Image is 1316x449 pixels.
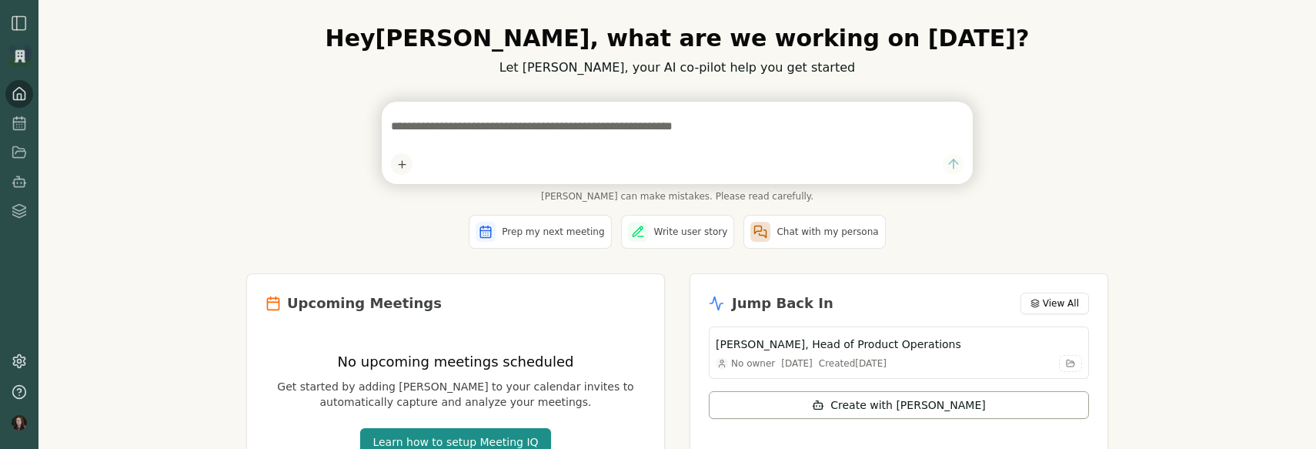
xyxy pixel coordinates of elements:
p: Get started by adding [PERSON_NAME] to your calendar invites to automatically capture and analyze... [266,379,646,410]
button: Open Sidebar [10,14,28,32]
h1: Hey [PERSON_NAME] , what are we working on [DATE]? [246,25,1108,52]
span: Create with [PERSON_NAME] [830,397,985,413]
button: Create with [PERSON_NAME] [709,391,1089,419]
h2: Upcoming Meetings [287,293,442,314]
img: profile [12,415,27,431]
span: Prep my next meeting [502,226,604,238]
button: Send message [943,154,964,175]
h3: [PERSON_NAME], Head of Product Operations [716,337,961,352]
button: Add content to chat [391,153,413,175]
span: [PERSON_NAME] can make mistakes. Please read carefully. [382,190,973,203]
span: Write user story [654,226,728,238]
span: No owner [731,357,775,370]
span: View All [1043,297,1079,310]
h2: Jump Back In [732,293,833,314]
h3: No upcoming meetings scheduled [266,351,646,373]
div: [DATE] [781,357,813,370]
img: sidebar [10,14,28,32]
button: View All [1020,293,1089,314]
div: Created [DATE] [819,357,887,370]
button: Help [5,378,33,406]
img: Organization logo [8,45,32,68]
button: Prep my next meeting [469,215,611,249]
button: Chat with my persona [743,215,885,249]
span: Chat with my persona [777,226,878,238]
p: Let [PERSON_NAME], your AI co-pilot help you get started [246,59,1108,77]
button: Write user story [621,215,735,249]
